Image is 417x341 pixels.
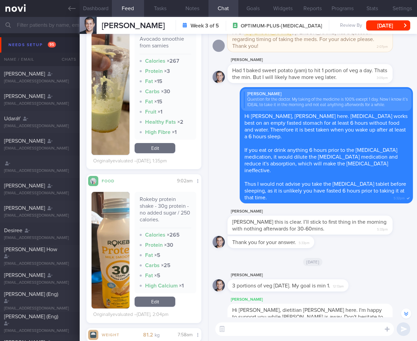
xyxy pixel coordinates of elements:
[227,207,413,216] div: [PERSON_NAME]
[394,194,405,201] span: 5:32pm
[167,58,179,64] strong: × 267
[244,97,409,108] div: Question for the doctor. My taking of the medicine is 100% except 1 day. Now I know it’s IDEAL to...
[145,242,163,248] strong: Protein
[145,99,153,104] strong: Fat
[145,263,160,268] strong: Carbs
[340,23,362,29] span: Review By
[4,261,76,266] div: [EMAIL_ADDRESS][DOMAIN_NAME]
[92,192,130,308] img: Rokeby protein shake - 30g protein - no added sugar / 250 calories.
[93,312,168,318] div: Originally evaluated – [DATE], 2:04pm
[145,273,153,278] strong: Fat
[227,56,413,64] div: [PERSON_NAME]
[244,114,408,139] span: Hi [PERSON_NAME], [PERSON_NAME] here. [MEDICAL_DATA] works best on an empty fasted stomach for at...
[161,89,170,94] strong: × 30
[4,116,21,121] span: UdaraY
[98,178,125,183] div: Food
[7,40,58,49] div: Needs setup
[4,213,76,218] div: [EMAIL_ADDRESS][DOMAIN_NAME]
[4,191,76,196] div: [EMAIL_ADDRESS][DOMAIN_NAME]
[135,297,175,307] a: Edit
[191,22,219,29] strong: Week 3 of 5
[4,168,76,174] div: [EMAIL_ADDRESS][DOMAIN_NAME]
[145,109,156,115] strong: Fruit
[145,68,163,74] strong: Protein
[140,36,191,54] div: Avocado smoothie from sarnies
[102,22,165,30] span: [PERSON_NAME]
[366,20,410,31] button: [DATE]
[4,236,76,241] div: [EMAIL_ADDRESS][DOMAIN_NAME]
[135,143,175,153] a: Edit
[244,92,409,97] div: [PERSON_NAME]
[232,68,387,80] span: Had 1 baked sweet potato (yam) to hit 1 portion of veg a day. Thats the min. But I will likely ha...
[232,219,386,232] span: [PERSON_NAME] this is clear. I’ll stick to first thing in the morning with nothing afterwards for...
[145,89,160,94] strong: Carbs
[4,146,76,151] div: [EMAIL_ADDRESS][DOMAIN_NAME]
[48,42,56,47] span: 95
[154,273,160,278] strong: × 5
[140,196,191,228] div: Rokeby protein shake - 30g protein - no added sugar / 250 calories.
[4,273,45,278] span: [PERSON_NAME]
[145,58,165,64] strong: Calories
[167,232,180,238] strong: × 265
[4,205,45,211] span: [PERSON_NAME]
[98,332,125,337] div: Weight
[244,181,406,200] span: Thus I would not advise you take the [MEDICAL_DATA] tablet before sleeping, as it is unlikely you...
[154,99,162,104] strong: × 15
[179,283,184,288] strong: × 1
[4,314,58,319] span: [PERSON_NAME] (Eng)
[299,239,310,245] span: 5:33pm
[227,296,413,304] div: [PERSON_NAME]
[154,79,162,84] strong: × 15
[377,74,388,80] span: 3:09pm
[4,94,45,99] span: [PERSON_NAME]
[143,332,153,338] strong: 81.2
[244,147,398,173] span: If you eat or drink anything 6 hours prior to the [MEDICAL_DATA] medication, it would dilute the ...
[333,282,344,289] span: 12:13am
[177,179,193,183] span: 9:02am
[232,283,330,288] span: 3 portions of veg [DATE]. My goal is min 1.
[4,328,76,334] div: [EMAIL_ADDRESS][DOMAIN_NAME]
[4,71,45,77] span: [PERSON_NAME]
[4,292,58,297] span: [PERSON_NAME] (Eng)
[164,242,173,248] strong: × 30
[377,225,388,232] span: 5:33pm
[145,119,176,125] strong: Healthy Fats
[155,333,160,338] small: kg
[53,53,80,66] div: Chats
[232,240,296,245] span: Thank you for your answer.
[177,119,183,125] strong: × 2
[241,23,322,29] span: OPTIMUM-PLUS-[MEDICAL_DATA]
[232,307,385,326] span: Hi [PERSON_NAME], dietitian [PERSON_NAME] here. I'm happy to support you while [PERSON_NAME] is a...
[4,247,57,252] span: [PERSON_NAME] How
[232,29,374,49] span: Hi Dr , [PERSON_NAME] has a question regarding timing of taking the meds. For your advice please....
[4,101,76,106] div: [EMAIL_ADDRESS][DOMAIN_NAME]
[377,43,388,49] span: 2:07pm
[227,271,369,279] div: [PERSON_NAME]
[145,129,171,135] strong: High Fibre
[4,228,22,233] span: Desiree
[164,68,170,74] strong: × 3
[4,306,76,311] div: [EMAIL_ADDRESS][DOMAIN_NAME]
[92,32,130,155] img: Avocado smoothie from sarnies
[178,333,193,337] span: 7:58am
[145,79,153,84] strong: Fat
[172,129,177,135] strong: × 1
[303,258,322,266] span: [DATE]
[93,158,167,164] div: Originally evaluated – [DATE], 1:35pm
[4,280,76,285] div: [EMAIL_ADDRESS][DOMAIN_NAME]
[145,283,178,288] strong: High Calcium
[4,124,76,129] div: [EMAIL_ADDRESS][DOMAIN_NAME]
[154,253,160,258] strong: × 5
[145,253,153,258] strong: Fat
[4,138,45,144] span: [PERSON_NAME]
[158,109,162,115] strong: × 1
[4,183,45,188] span: [PERSON_NAME]
[161,263,171,268] strong: × 25
[4,79,76,84] div: [EMAIL_ADDRESS][DOMAIN_NAME]
[145,232,165,238] strong: Calories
